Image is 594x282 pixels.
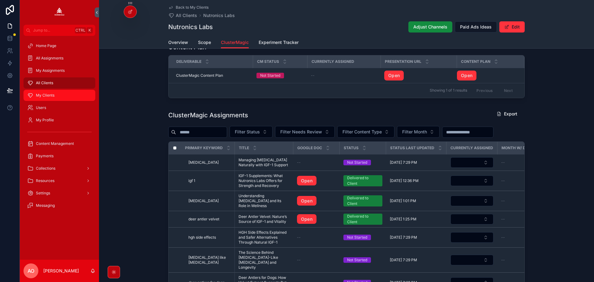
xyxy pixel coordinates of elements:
a: [DATE] 7:29 PM [390,235,443,240]
button: Jump to...CtrlK [24,25,95,36]
span: Experiment Tracker [259,39,299,46]
a: hgh side effects [188,235,231,240]
span: All Clients [36,80,53,85]
span: deer antler velvet [188,217,219,222]
a: Select Button [450,232,494,243]
span: Messaging [36,203,55,208]
span: Managing [MEDICAL_DATA] Naturally with IGF-1 Support [239,158,290,167]
span: Filter Needs Review [280,129,322,135]
span: Adjust Channels [413,24,447,30]
a: [DATE] 7:29 PM [390,160,443,165]
span: hgh side effects [188,235,216,240]
a: Scope [198,37,211,49]
span: CM Status [257,59,279,64]
a: Open [457,71,476,80]
span: Settings [36,191,50,196]
span: [DATE] 7:29 PM [390,258,417,262]
button: Select Button [230,126,273,138]
span: Status [344,145,359,150]
button: Paid Ads Ideas [455,21,497,33]
a: Open [297,196,316,206]
span: Jump to... [33,28,72,33]
div: Not Started [347,160,367,165]
a: Users [24,102,95,113]
span: Paid Ads Ideas [460,24,492,30]
button: Select Button [450,214,493,224]
span: Currently Assigned [312,59,354,64]
span: Title [239,145,249,150]
a: -- [501,178,543,183]
a: Open [384,71,453,80]
span: -- [501,178,505,183]
h1: ClusterMagic Assignments [168,111,248,119]
span: All Clients [176,12,197,19]
a: Collections [24,163,95,174]
button: Select Button [450,157,493,168]
a: -- [501,235,543,240]
a: Open [297,176,336,186]
a: Not Started [343,235,382,240]
a: Select Button [450,195,494,206]
span: Currently Assigned [450,145,493,150]
div: Not Started [260,73,280,78]
a: [MEDICAL_DATA] [188,160,231,165]
span: Deer Antler Velvet: Nature’s Source of IGF-1 and Vitality [239,214,290,224]
a: All Clients [168,12,197,19]
a: Experiment Tracker [259,37,299,49]
a: -- [501,217,543,222]
button: Select Button [337,126,394,138]
span: -- [501,217,505,222]
a: -- [311,73,377,78]
span: Primary Keyword [185,145,223,150]
button: Select Button [450,255,493,265]
span: -- [297,160,301,165]
span: Filter Content Type [342,129,382,135]
div: Delivered to Client [347,195,379,206]
a: Open [297,214,336,224]
span: [DATE] 7:29 PM [390,235,417,240]
p: [PERSON_NAME] [43,268,79,274]
div: Delivered to Client [347,214,379,225]
span: igf 1 [188,178,195,183]
a: Not Started [343,160,382,165]
button: Adjust Channels [408,21,452,33]
a: Back to My Clients [168,5,209,10]
span: Home Page [36,43,56,48]
span: -- [501,258,505,262]
a: Payments [24,150,95,162]
a: Not Started [256,73,303,78]
button: Select Button [275,126,335,138]
span: -- [501,235,505,240]
span: Resources [36,178,54,183]
a: Understanding [MEDICAL_DATA] and Its Role in Wellness [239,193,290,208]
span: Presentation URL [385,59,421,64]
span: Collections [36,166,55,171]
a: [DATE] 1:01 PM [390,198,443,203]
span: Content Plan [461,59,490,64]
a: Home Page [24,40,95,51]
a: -- [501,198,543,203]
a: Open [297,176,316,186]
a: HGH Side Effects Explained and Safer Alternatives Through Natural IGF-1 [239,230,290,245]
a: [MEDICAL_DATA] [188,198,231,203]
a: Settings [24,188,95,199]
a: IGF-1 Supplements: What Nutronics Labs Offers for Strength and Recovery [239,173,290,188]
button: Edit [499,21,525,33]
a: My Assignments [24,65,95,76]
span: Deliverable [176,59,201,64]
a: [MEDICAL_DATA] like [MEDICAL_DATA] [188,255,231,265]
a: -- [297,160,336,165]
a: Open [297,214,316,224]
a: Content Management [24,138,95,149]
span: My Profile [36,118,54,123]
span: Content Management [36,141,74,146]
div: Not Started [347,235,367,240]
a: Delivered to Client [343,175,382,186]
a: My Clients [24,90,95,101]
span: -- [501,198,505,203]
a: -- [297,258,336,262]
a: -- [501,258,543,262]
a: Open [297,196,336,206]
